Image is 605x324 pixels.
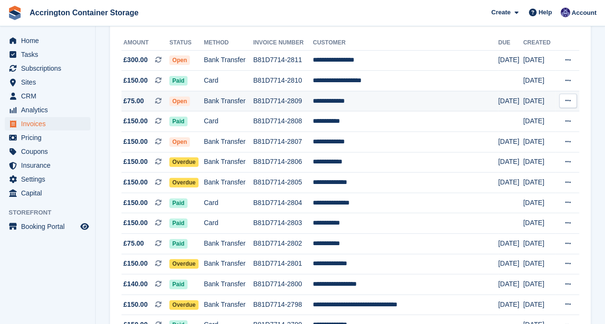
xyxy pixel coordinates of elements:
[204,91,253,111] td: Bank Transfer
[204,294,253,315] td: Bank Transfer
[21,145,78,158] span: Coupons
[204,193,253,213] td: Card
[572,8,596,18] span: Account
[498,50,523,71] td: [DATE]
[523,213,556,234] td: [DATE]
[123,96,144,106] span: £75.00
[253,152,313,173] td: B81D7714-2806
[523,132,556,152] td: [DATE]
[123,55,148,65] span: £300.00
[5,220,90,233] a: menu
[204,254,253,274] td: Bank Transfer
[253,213,313,234] td: B81D7714-2803
[253,71,313,91] td: B81D7714-2810
[5,34,90,47] a: menu
[21,89,78,103] span: CRM
[5,145,90,158] a: menu
[123,279,148,289] span: £140.00
[169,157,198,167] span: Overdue
[539,8,552,17] span: Help
[523,254,556,274] td: [DATE]
[523,111,556,132] td: [DATE]
[523,50,556,71] td: [DATE]
[498,254,523,274] td: [DATE]
[498,173,523,193] td: [DATE]
[204,132,253,152] td: Bank Transfer
[523,193,556,213] td: [DATE]
[204,213,253,234] td: Card
[498,35,523,51] th: Due
[21,131,78,144] span: Pricing
[5,89,90,103] a: menu
[5,62,90,75] a: menu
[26,5,143,21] a: Accrington Container Storage
[169,239,187,248] span: Paid
[169,300,198,310] span: Overdue
[523,173,556,193] td: [DATE]
[204,111,253,132] td: Card
[498,132,523,152] td: [DATE]
[123,157,148,167] span: £150.00
[253,193,313,213] td: B81D7714-2804
[169,35,204,51] th: Status
[498,91,523,111] td: [DATE]
[169,259,198,269] span: Overdue
[523,71,556,91] td: [DATE]
[169,218,187,228] span: Paid
[523,91,556,111] td: [DATE]
[523,274,556,295] td: [DATE]
[21,62,78,75] span: Subscriptions
[8,6,22,20] img: stora-icon-8386f47178a22dfd0bd8f6a31ec36ba5ce8667c1dd55bd0f319d3a0aa187defe.svg
[169,117,187,126] span: Paid
[123,177,148,187] span: £150.00
[169,280,187,289] span: Paid
[523,35,556,51] th: Created
[21,34,78,47] span: Home
[498,234,523,254] td: [DATE]
[498,152,523,173] td: [DATE]
[253,132,313,152] td: B81D7714-2807
[253,91,313,111] td: B81D7714-2809
[121,35,169,51] th: Amount
[21,220,78,233] span: Booking Portal
[523,294,556,315] td: [DATE]
[5,103,90,117] a: menu
[253,274,313,295] td: B81D7714-2800
[204,274,253,295] td: Bank Transfer
[204,234,253,254] td: Bank Transfer
[5,186,90,200] a: menu
[123,116,148,126] span: £150.00
[9,208,95,217] span: Storefront
[5,159,90,172] a: menu
[169,97,190,106] span: Open
[169,137,190,147] span: Open
[123,137,148,147] span: £150.00
[253,111,313,132] td: B81D7714-2808
[491,8,510,17] span: Create
[21,159,78,172] span: Insurance
[204,50,253,71] td: Bank Transfer
[123,76,148,86] span: £150.00
[313,35,498,51] th: Customer
[123,238,144,248] span: £75.00
[498,294,523,315] td: [DATE]
[253,254,313,274] td: B81D7714-2801
[21,117,78,130] span: Invoices
[253,294,313,315] td: B81D7714-2798
[123,259,148,269] span: £150.00
[21,173,78,186] span: Settings
[123,198,148,208] span: £150.00
[204,173,253,193] td: Bank Transfer
[169,198,187,208] span: Paid
[498,274,523,295] td: [DATE]
[21,76,78,89] span: Sites
[204,152,253,173] td: Bank Transfer
[561,8,570,17] img: Jacob Connolly
[523,234,556,254] td: [DATE]
[21,186,78,200] span: Capital
[123,218,148,228] span: £150.00
[169,178,198,187] span: Overdue
[21,103,78,117] span: Analytics
[5,117,90,130] a: menu
[169,55,190,65] span: Open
